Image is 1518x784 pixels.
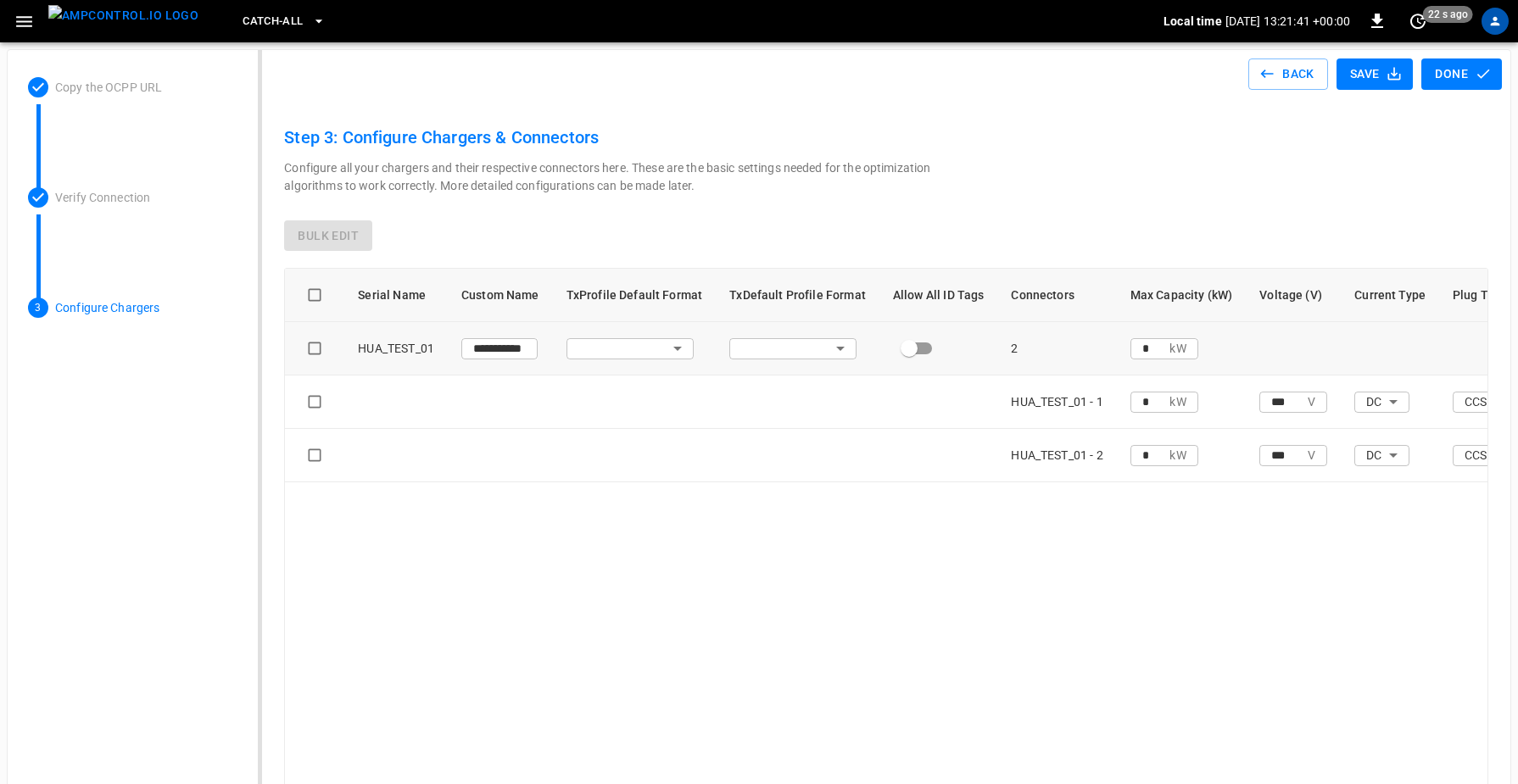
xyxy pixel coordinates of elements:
[1341,269,1439,322] th: Current Type
[284,159,986,195] p: Configure all your chargers and their respective connectors here. These are the basic settings ne...
[35,302,41,314] text: 3
[997,375,1116,429] td: HUA_TEST_01 - 1
[55,299,237,317] p: Configure Chargers
[1354,439,1409,471] div: DC
[716,269,879,322] th: TxDefault Profile Format
[997,322,1116,375] td: 2
[1308,447,1315,464] p: V
[1337,58,1414,90] button: Save
[448,269,553,322] th: Custom Name
[1421,58,1502,90] button: Done
[55,189,237,207] p: Verify Connection
[1164,13,1222,30] p: Local time
[1404,8,1431,35] button: set refresh interval
[997,429,1116,482] td: HUA_TEST_01 - 2
[1169,340,1186,357] p: kW
[1248,58,1328,90] button: Back
[553,269,717,322] th: TxProfile Default Format
[997,269,1116,322] th: Connectors
[1169,393,1186,410] p: kW
[236,5,332,38] button: Catch-all
[48,5,198,26] img: ampcontrol.io logo
[1169,447,1186,464] p: kW
[1308,393,1315,410] p: V
[344,269,448,322] th: Serial Name
[243,12,303,31] span: Catch-all
[1354,386,1409,418] div: DC
[284,124,1488,151] h6: Step 3: Configure Chargers & Connectors
[1482,8,1509,35] div: profile-icon
[879,269,998,322] th: Allow All ID Tags
[55,79,237,97] p: Copy the OCPP URL
[1225,13,1350,30] p: [DATE] 13:21:41 +00:00
[1246,269,1341,322] th: Voltage (V)
[1117,269,1247,322] th: Max Capacity (kW)
[344,322,448,375] td: HUA_TEST_01
[1423,6,1473,23] span: 22 s ago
